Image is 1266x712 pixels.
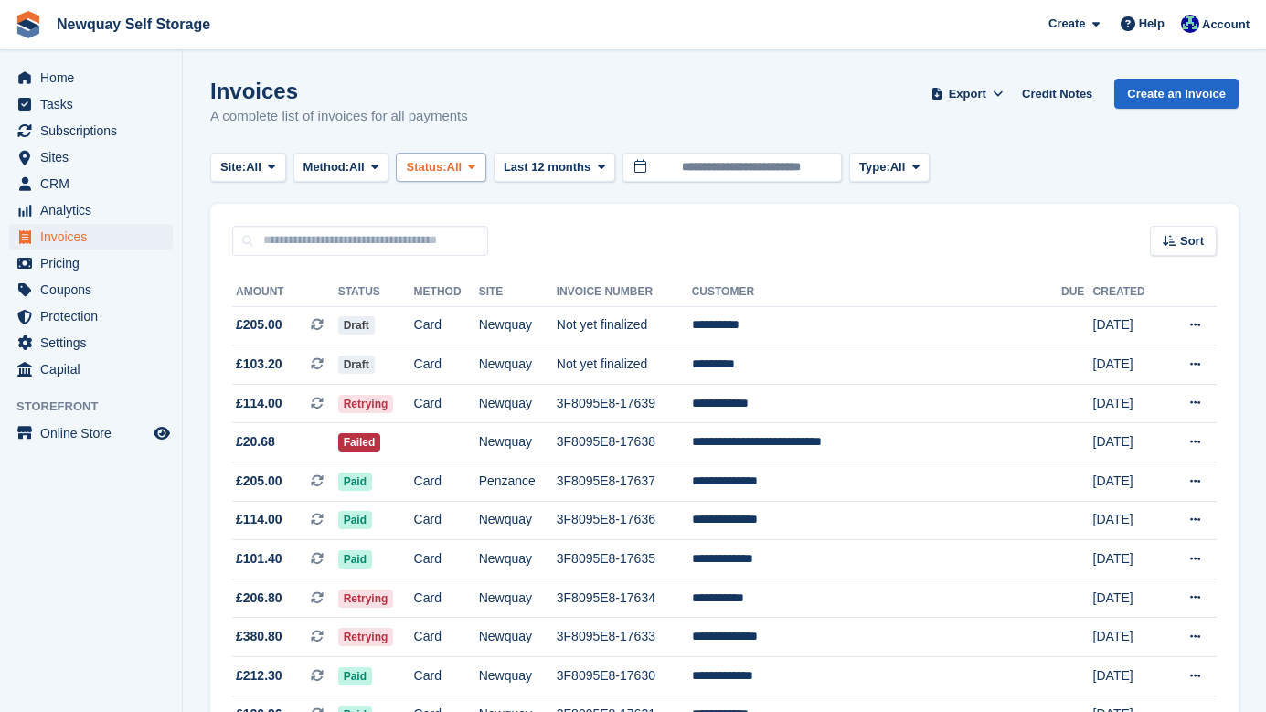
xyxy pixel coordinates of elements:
[414,501,479,540] td: Card
[338,473,372,491] span: Paid
[236,394,282,413] span: £114.00
[40,250,150,276] span: Pricing
[9,65,173,90] a: menu
[9,330,173,356] a: menu
[1093,657,1165,696] td: [DATE]
[479,579,557,618] td: Newquay
[210,106,468,127] p: A complete list of invoices for all payments
[151,422,173,444] a: Preview store
[1015,79,1100,109] a: Credit Notes
[406,158,446,176] span: Status:
[1048,15,1085,33] span: Create
[890,158,906,176] span: All
[9,224,173,250] a: menu
[338,433,381,452] span: Failed
[232,278,338,307] th: Amount
[210,153,286,183] button: Site: All
[40,171,150,197] span: CRM
[557,345,692,385] td: Not yet finalized
[338,550,372,569] span: Paid
[40,197,150,223] span: Analytics
[692,278,1061,307] th: Customer
[40,420,150,446] span: Online Store
[40,65,150,90] span: Home
[49,9,218,39] a: Newquay Self Storage
[246,158,261,176] span: All
[859,158,890,176] span: Type:
[414,306,479,345] td: Card
[40,356,150,382] span: Capital
[40,118,150,143] span: Subscriptions
[414,384,479,423] td: Card
[414,657,479,696] td: Card
[1181,15,1199,33] img: Debbie
[1180,232,1204,250] span: Sort
[293,153,389,183] button: Method: All
[1093,345,1165,385] td: [DATE]
[40,330,150,356] span: Settings
[9,277,173,303] a: menu
[414,345,479,385] td: Card
[927,79,1007,109] button: Export
[447,158,463,176] span: All
[479,306,557,345] td: Newquay
[210,79,468,103] h1: Invoices
[338,278,414,307] th: Status
[40,277,150,303] span: Coupons
[236,666,282,685] span: £212.30
[9,171,173,197] a: menu
[338,395,394,413] span: Retrying
[303,158,350,176] span: Method:
[1093,540,1165,579] td: [DATE]
[338,667,372,685] span: Paid
[414,278,479,307] th: Method
[479,462,557,502] td: Penzance
[949,85,986,103] span: Export
[1139,15,1165,33] span: Help
[1093,501,1165,540] td: [DATE]
[494,153,615,183] button: Last 12 months
[236,627,282,646] span: £380.80
[9,197,173,223] a: menu
[40,144,150,170] span: Sites
[414,579,479,618] td: Card
[16,398,182,416] span: Storefront
[414,462,479,502] td: Card
[557,540,692,579] td: 3F8095E8-17635
[557,501,692,540] td: 3F8095E8-17636
[1093,278,1165,307] th: Created
[414,618,479,657] td: Card
[338,316,375,335] span: Draft
[1202,16,1250,34] span: Account
[338,356,375,374] span: Draft
[338,511,372,529] span: Paid
[15,11,42,38] img: stora-icon-8386f47178a22dfd0bd8f6a31ec36ba5ce8667c1dd55bd0f319d3a0aa187defe.svg
[557,657,692,696] td: 3F8095E8-17630
[338,590,394,608] span: Retrying
[479,618,557,657] td: Newquay
[1061,278,1093,307] th: Due
[9,118,173,143] a: menu
[479,278,557,307] th: Site
[236,355,282,374] span: £103.20
[1093,384,1165,423] td: [DATE]
[40,303,150,329] span: Protection
[396,153,485,183] button: Status: All
[1093,462,1165,502] td: [DATE]
[414,540,479,579] td: Card
[557,462,692,502] td: 3F8095E8-17637
[9,144,173,170] a: menu
[349,158,365,176] span: All
[557,579,692,618] td: 3F8095E8-17634
[479,384,557,423] td: Newquay
[557,618,692,657] td: 3F8095E8-17633
[479,423,557,462] td: Newquay
[236,432,275,452] span: £20.68
[1093,423,1165,462] td: [DATE]
[40,224,150,250] span: Invoices
[236,589,282,608] span: £206.80
[1093,618,1165,657] td: [DATE]
[479,540,557,579] td: Newquay
[504,158,590,176] span: Last 12 months
[9,250,173,276] a: menu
